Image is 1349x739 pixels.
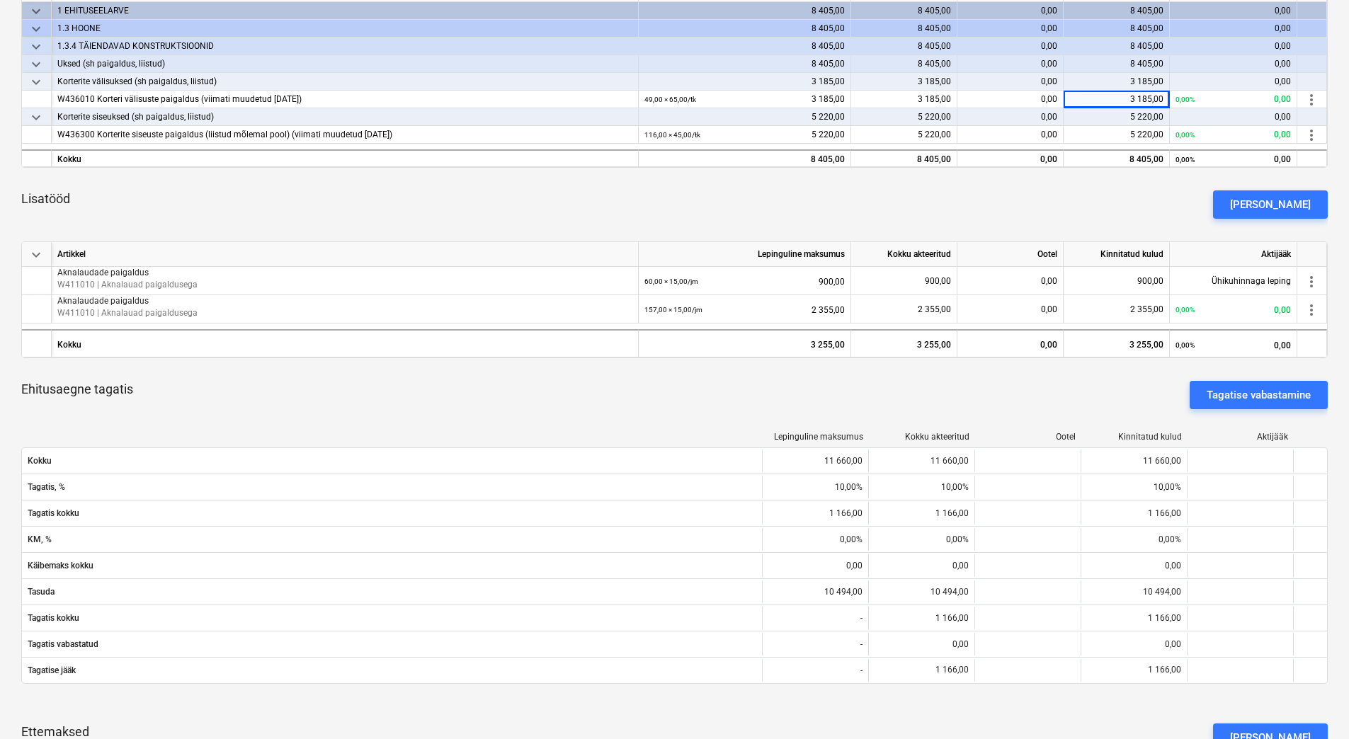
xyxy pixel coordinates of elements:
[1064,55,1170,73] div: 8 405,00
[21,190,70,207] p: Lisatööd
[1170,73,1297,91] div: 0,00
[28,38,45,55] span: keyboard_arrow_down
[851,38,957,55] div: 8 405,00
[21,381,133,409] p: Ehitusaegne tagatis
[52,242,639,267] div: Artikkel
[1176,306,1195,314] small: 0,00%
[1081,502,1187,525] div: 1 166,00
[644,277,698,285] small: 60,00 × 15,00 / jm
[644,96,696,103] small: 49,00 × 65,00 / tk
[1137,276,1163,286] span: 900,00
[918,304,951,314] span: 2 355,00
[957,242,1064,267] div: Ootel
[851,20,957,38] div: 8 405,00
[1170,108,1297,126] div: 0,00
[1278,671,1349,739] iframe: Chat Widget
[639,2,851,20] div: 8 405,00
[1041,94,1057,104] span: 0,00
[52,149,639,167] div: Kokku
[28,534,756,544] span: KM, %
[1176,295,1291,324] div: 0,00
[875,432,969,442] div: Kokku akteeritud
[957,73,1064,91] div: 0,00
[644,295,845,324] div: 2 355,00
[57,38,632,55] div: 1.3.4 TÄIENDAVAD KONSTRUKTSIOONID
[644,267,845,296] div: 900,00
[851,55,957,73] div: 8 405,00
[644,306,702,314] small: 157,00 × 15,00 / jm
[868,502,974,525] div: 1 166,00
[644,91,845,108] div: 3 185,00
[28,613,756,623] span: Tagatis kokku
[57,126,632,144] div: W436300 Korterite siseuste paigaldus (liistud mõlemal pool) (viimati muudetud [DATE])
[957,329,1064,357] div: 0,00
[1081,633,1187,655] div: 0,00
[1176,96,1195,103] small: 0,00%
[1064,242,1170,267] div: Kinnitatud kulud
[1176,331,1291,360] div: 0,00
[851,329,957,357] div: 3 255,00
[1190,381,1328,409] button: Tagatise vabastamine
[957,20,1064,38] div: 0,00
[762,528,868,551] div: 0,00%
[1081,449,1187,472] div: 11 660,00
[957,38,1064,55] div: 0,00
[57,108,632,126] div: Korterite siseuksed (sh paigaldus, liistud)
[1081,554,1187,577] div: 0,00
[1207,386,1311,404] div: Tagatise vabastamine
[957,149,1064,167] div: 0,00
[868,528,974,551] div: 0,00%
[57,73,632,91] div: Korterite välisuksed (sh paigaldus, liistud)
[1041,304,1057,314] span: 0,00
[1148,664,1181,676] p: 1 166,00
[639,20,851,38] div: 8 405,00
[1081,476,1187,498] div: 10,00%
[639,108,851,126] div: 5 220,00
[762,449,868,472] div: 11 660,00
[52,329,639,357] div: Kokku
[28,639,756,649] span: Tagatis vabastatud
[639,149,851,167] div: 8 405,00
[1176,156,1195,164] small: 0,00%
[28,587,756,597] span: Tasuda
[768,432,863,442] div: Lepinguline maksumus
[1303,91,1320,108] span: more_vert
[1176,131,1195,139] small: 0,00%
[762,502,868,525] div: 1 166,00
[57,279,632,291] p: W411010 | Aknalauad paigaldusega
[1212,276,1291,286] span: Ühikuhinnaga leping
[851,73,957,91] div: 3 185,00
[1130,94,1163,104] span: 3 185,00
[28,561,756,571] span: Käibemaks kokku
[762,476,868,498] div: 10,00%
[1176,91,1291,108] div: 0,00
[1064,108,1170,126] div: 5 220,00
[918,130,951,139] span: 5 220,00
[1303,302,1320,319] span: more_vert
[639,38,851,55] div: 8 405,00
[57,20,632,38] div: 1.3 HOONE
[851,149,957,167] div: 8 405,00
[57,295,632,307] p: Aknalaudade paigaldus
[1041,276,1057,286] span: 0,00
[28,21,45,38] span: keyboard_arrow_down
[935,664,969,676] p: 1 166,00
[1303,127,1320,144] span: more_vert
[918,94,951,104] span: 3 185,00
[28,456,756,466] span: Kokku
[1170,242,1297,267] div: Aktijääk
[762,607,868,629] div: -
[1130,304,1163,314] span: 2 355,00
[57,2,632,20] div: 1 EHITUSEELARVE
[1064,73,1170,91] div: 3 185,00
[1230,195,1311,214] div: [PERSON_NAME]
[644,126,845,144] div: 5 220,00
[639,329,851,357] div: 3 255,00
[28,246,45,263] span: keyboard_arrow_down
[762,580,868,603] div: 10 494,00
[1081,607,1187,629] div: 1 166,00
[868,633,974,655] div: 0,00
[925,276,951,286] span: 900,00
[981,432,1076,442] div: Ootel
